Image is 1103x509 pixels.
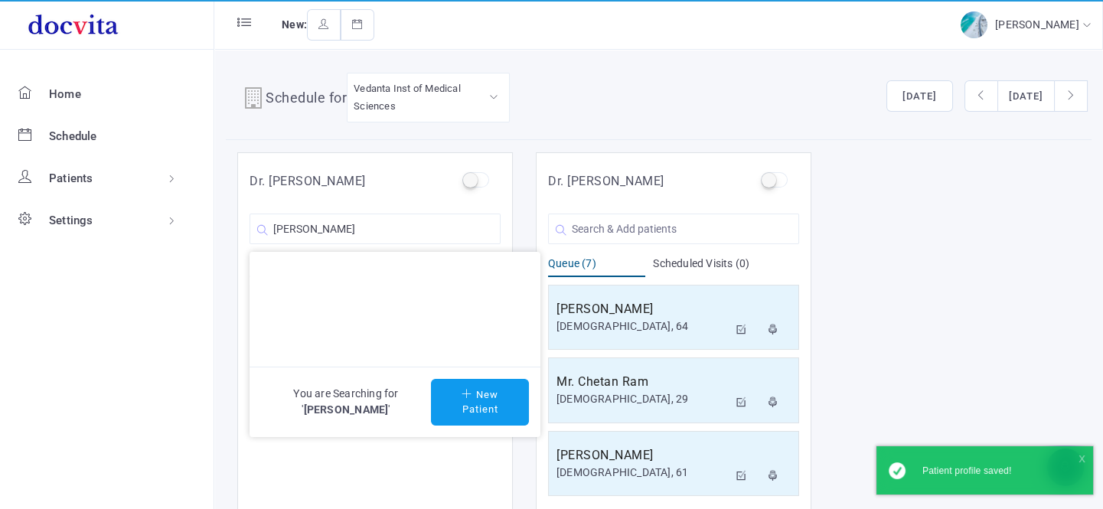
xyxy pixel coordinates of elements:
span: Patients [49,171,93,185]
h5: [PERSON_NAME] [556,300,728,318]
div: [DEMOGRAPHIC_DATA], 64 [556,318,728,334]
input: Search & Add patients [548,214,799,244]
span: Patient profile saved! [922,465,1011,476]
div: Scheduled Visits (0) [653,256,799,277]
span: Settings [49,214,93,227]
h5: Dr. [PERSON_NAME] [548,172,664,191]
div: [DEMOGRAPHIC_DATA], 61 [556,465,728,481]
h5: Mr. Chetan Ram [556,373,728,391]
button: New Patient [431,379,529,426]
span: [PERSON_NAME] [995,18,1083,31]
span: Home [49,87,81,101]
div: Queue (7) [548,256,645,277]
img: img-2.jpg [961,11,987,38]
span: Schedule [49,129,97,143]
div: Vedanta Inst of Medical Sciences [354,80,503,116]
button: [DATE] [997,80,1055,113]
h5: Dr. [PERSON_NAME] [250,172,366,191]
h5: [PERSON_NAME] [556,446,728,465]
h4: Schedule for [266,87,347,112]
span: You are Searching for ' ' [261,386,431,418]
div: [DEMOGRAPHIC_DATA], 29 [556,391,728,407]
span: [PERSON_NAME] [304,403,389,416]
button: [DATE] [886,80,953,113]
input: Search & Add patients [250,214,501,244]
span: New: [282,18,307,31]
